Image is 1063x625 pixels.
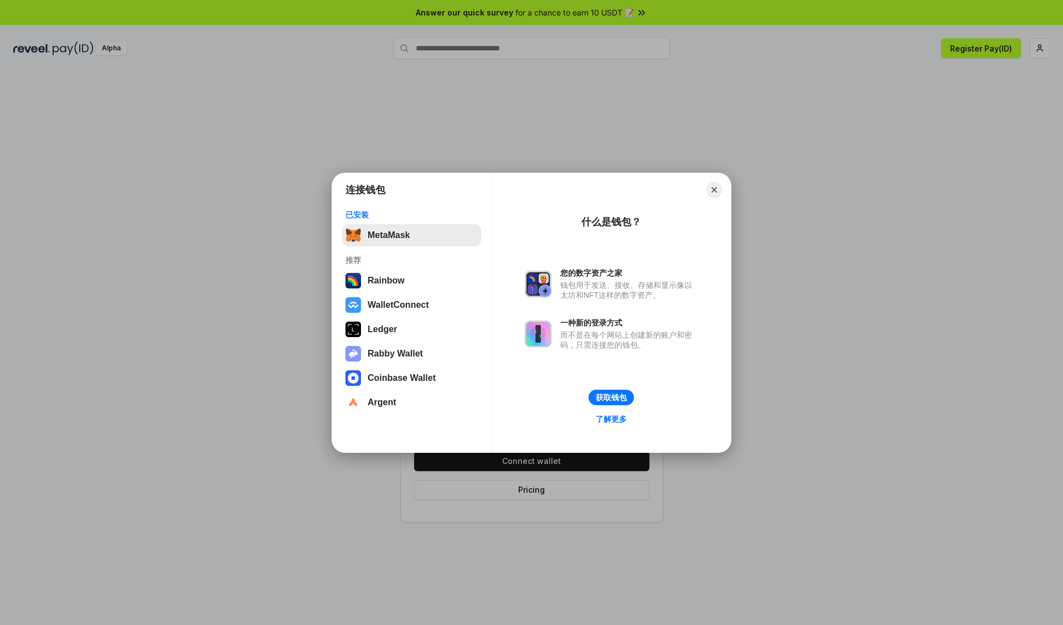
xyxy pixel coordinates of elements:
[345,297,361,313] img: svg+xml,%3Csvg%20width%3D%2228%22%20height%3D%2228%22%20viewBox%3D%220%200%2028%2028%22%20fill%3D...
[342,270,481,292] button: Rainbow
[345,210,478,220] div: 已安装
[345,346,361,361] img: svg+xml,%3Csvg%20xmlns%3D%22http%3A%2F%2Fwww.w3.org%2F2000%2Fsvg%22%20fill%3D%22none%22%20viewBox...
[342,343,481,365] button: Rabby Wallet
[589,390,634,405] button: 获取钱包
[560,318,698,328] div: 一种新的登录方式
[345,322,361,337] img: svg+xml,%3Csvg%20xmlns%3D%22http%3A%2F%2Fwww.w3.org%2F2000%2Fsvg%22%20width%3D%2228%22%20height%3...
[560,280,698,300] div: 钱包用于发送、接收、存储和显示像以太坊和NFT这样的数字资产。
[525,271,551,297] img: svg+xml,%3Csvg%20xmlns%3D%22http%3A%2F%2Fwww.w3.org%2F2000%2Fsvg%22%20fill%3D%22none%22%20viewBox...
[345,228,361,243] img: svg+xml,%3Csvg%20fill%3D%22none%22%20height%3D%2233%22%20viewBox%3D%220%200%2035%2033%22%20width%...
[560,268,698,278] div: 您的数字资产之家
[589,412,633,426] a: 了解更多
[368,276,405,286] div: Rainbow
[345,255,478,265] div: 推荐
[560,330,698,350] div: 而不是在每个网站上创建新的账户和密码，只需连接您的钱包。
[525,321,551,347] img: svg+xml,%3Csvg%20xmlns%3D%22http%3A%2F%2Fwww.w3.org%2F2000%2Fsvg%22%20fill%3D%22none%22%20viewBox...
[368,230,410,240] div: MetaMask
[342,391,481,414] button: Argent
[581,215,641,229] div: 什么是钱包？
[345,183,385,197] h1: 连接钱包
[368,349,423,359] div: Rabby Wallet
[345,273,361,288] img: svg+xml,%3Csvg%20width%3D%22120%22%20height%3D%22120%22%20viewBox%3D%220%200%20120%20120%22%20fil...
[342,367,481,389] button: Coinbase Wallet
[342,318,481,340] button: Ledger
[342,224,481,246] button: MetaMask
[368,397,396,407] div: Argent
[345,370,361,386] img: svg+xml,%3Csvg%20width%3D%2228%22%20height%3D%2228%22%20viewBox%3D%220%200%2028%2028%22%20fill%3D...
[368,300,429,310] div: WalletConnect
[596,392,627,402] div: 获取钱包
[368,373,436,383] div: Coinbase Wallet
[706,182,722,198] button: Close
[342,294,481,316] button: WalletConnect
[596,414,627,424] div: 了解更多
[368,324,397,334] div: Ledger
[345,395,361,410] img: svg+xml,%3Csvg%20width%3D%2228%22%20height%3D%2228%22%20viewBox%3D%220%200%2028%2028%22%20fill%3D...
